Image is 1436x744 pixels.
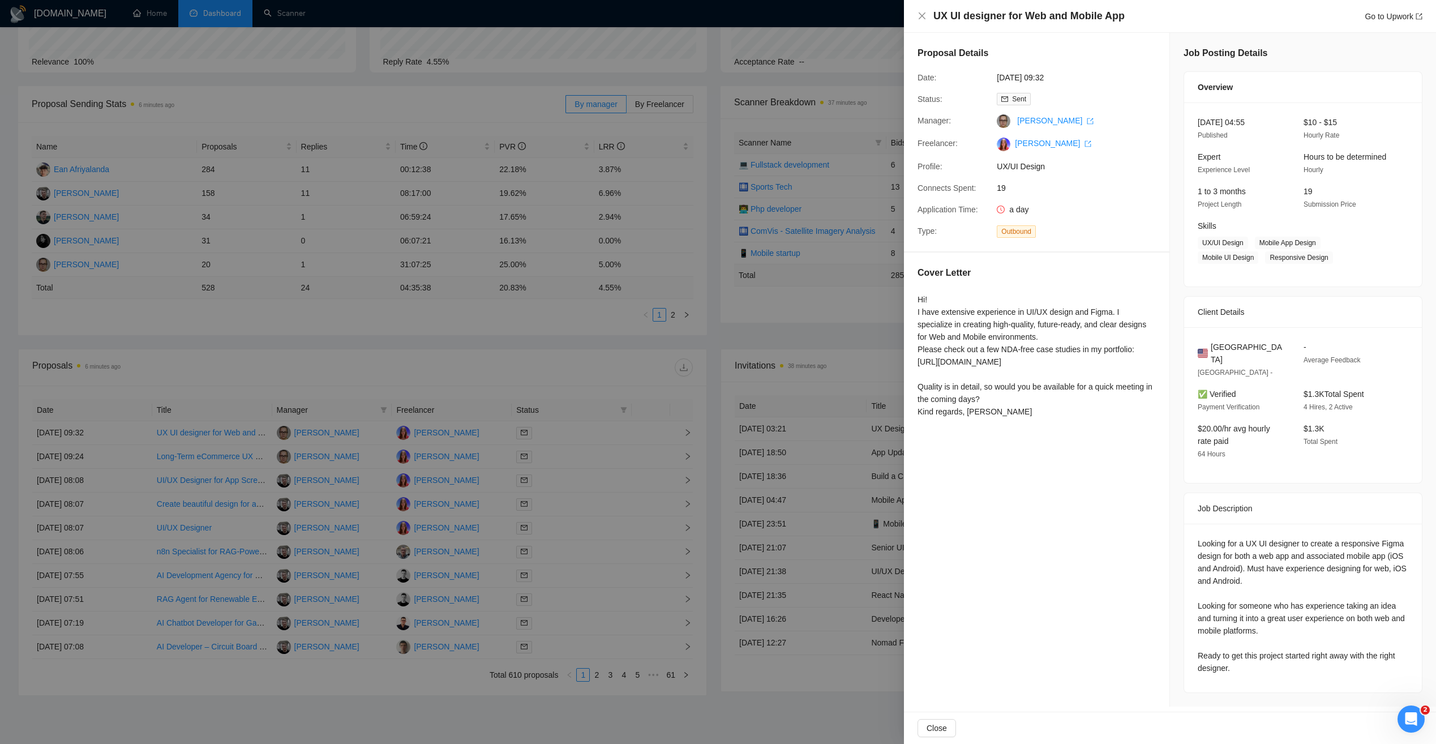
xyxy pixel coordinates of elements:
span: [DATE] 04:55 [1198,118,1245,127]
span: mail [1001,96,1008,102]
span: Overview [1198,81,1233,93]
a: Go to Upworkexport [1365,12,1422,21]
span: [GEOGRAPHIC_DATA] [1211,341,1285,366]
h4: UX UI designer for Web and Mobile App [933,9,1125,23]
span: UX/UI Design [997,160,1167,173]
span: Outbound [997,225,1036,238]
span: Connects Spent: [918,183,976,193]
span: Total Spent [1304,438,1338,446]
span: Skills [1198,221,1216,230]
img: c1o0rOVReXCKi1bnQSsgHbaWbvfM_HSxWVsvTMtH2C50utd8VeU_52zlHuo4ie9fkT [997,138,1010,151]
span: [GEOGRAPHIC_DATA] - [1198,369,1272,377]
span: Mobile App Design [1255,237,1321,249]
span: 1 to 3 months [1198,187,1246,196]
span: - [1304,343,1306,352]
h5: Proposal Details [918,46,988,60]
span: $1.3K Total Spent [1304,390,1364,399]
span: 2 [1421,705,1430,715]
span: clock-circle [997,206,1005,213]
span: UX/UI Design [1198,237,1248,249]
span: $10 - $15 [1304,118,1337,127]
iframe: Intercom live chat [1398,705,1425,733]
h5: Job Posting Details [1184,46,1267,60]
span: Profile: [918,162,942,171]
span: Published [1198,131,1228,139]
span: a day [1009,205,1028,214]
button: Close [918,719,956,737]
span: $20.00/hr avg hourly rate paid [1198,424,1270,446]
img: 🇺🇸 [1198,347,1208,360]
div: Hi! I have extensive experience in UI/UX design and Figma. I specialize in creating high-quality,... [918,293,1156,418]
span: $1.3K [1304,424,1324,433]
span: export [1087,118,1094,125]
span: Mobile UI Design [1198,251,1258,264]
h5: Cover Letter [918,266,971,280]
div: Job Description [1198,493,1408,524]
span: 19 [1304,187,1313,196]
span: close [918,11,927,20]
span: Hourly [1304,166,1323,174]
button: Close [918,11,927,21]
a: [PERSON_NAME] export [1015,139,1091,148]
span: [DATE] 09:32 [997,71,1167,84]
div: Client Details [1198,297,1408,327]
span: Date: [918,73,936,82]
span: Submission Price [1304,200,1356,208]
span: Close [927,722,947,734]
div: Looking for a UX UI designer to create a responsive Figma design for both a web app and associate... [1198,537,1408,674]
span: Experience Level [1198,166,1250,174]
span: Payment Verification [1198,403,1259,411]
span: Responsive Design [1265,251,1332,264]
span: Type: [918,226,937,236]
span: Status: [918,95,942,104]
span: export [1416,13,1422,20]
span: Manager: [918,116,951,125]
span: 19 [997,182,1167,194]
span: Freelancer: [918,139,958,148]
span: Project Length [1198,200,1241,208]
span: Application Time: [918,205,978,214]
span: Hours to be determined [1304,152,1386,161]
span: Hourly Rate [1304,131,1339,139]
span: ✅ Verified [1198,390,1236,399]
span: 64 Hours [1198,450,1225,458]
a: [PERSON_NAME] export [1017,116,1094,125]
span: Sent [1012,95,1026,103]
span: 4 Hires, 2 Active [1304,403,1353,411]
span: Expert [1198,152,1220,161]
span: export [1084,140,1091,147]
span: Average Feedback [1304,356,1361,364]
